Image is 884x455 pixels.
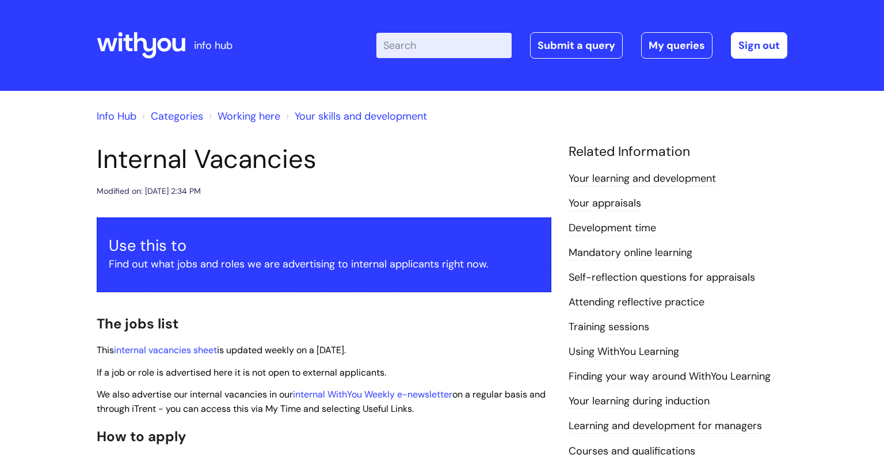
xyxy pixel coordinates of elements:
[530,32,623,59] a: Submit a query
[569,171,716,186] a: Your learning and development
[295,109,427,123] a: Your skills and development
[97,427,186,445] span: How to apply
[97,388,546,415] span: We also advertise our internal vacancies in our on a regular basis and through iTrent - you can a...
[569,345,679,360] a: Using WithYou Learning
[293,388,452,400] a: internal WithYou Weekly e-newsletter
[97,109,136,123] a: Info Hub
[139,107,203,125] li: Solution home
[641,32,712,59] a: My queries
[151,109,203,123] a: Categories
[731,32,787,59] a: Sign out
[569,419,762,434] a: Learning and development for managers
[194,36,233,55] p: info hub
[569,144,787,160] h4: Related Information
[569,320,649,335] a: Training sessions
[569,221,656,236] a: Development time
[569,369,771,384] a: Finding your way around WithYou Learning
[376,32,787,59] div: | -
[376,33,512,58] input: Search
[109,255,539,273] p: Find out what jobs and roles we are advertising to internal applicants right now.
[97,315,178,332] span: The jobs list
[97,184,201,198] div: Modified on: [DATE] 2:34 PM
[569,270,755,285] a: Self-reflection questions for appraisals
[109,236,539,255] h3: Use this to
[569,246,692,261] a: Mandatory online learning
[97,144,551,175] h1: Internal Vacancies
[114,344,217,356] a: internal vacancies sheet
[97,344,346,356] span: This is updated weekly on a [DATE].
[218,109,280,123] a: Working here
[283,107,427,125] li: Your skills and development
[569,196,641,211] a: Your appraisals
[569,295,704,310] a: Attending reflective practice
[97,366,386,378] span: If a job or role is advertised here it is not open to external applicants.
[206,107,280,125] li: Working here
[569,394,710,409] a: Your learning during induction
